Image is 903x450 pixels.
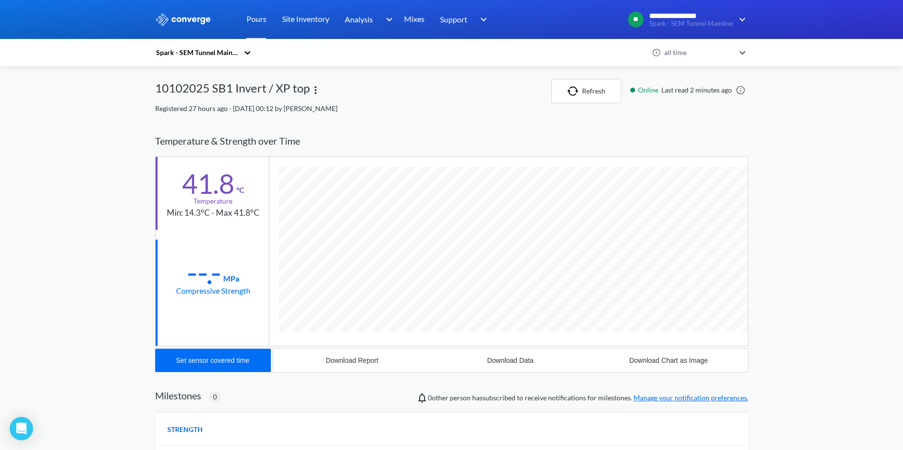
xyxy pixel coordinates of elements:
[589,349,747,372] button: Download Chart as Image
[625,85,748,95] div: Last read 2 minutes ago
[662,47,735,58] div: all time
[416,392,428,404] img: notifications-icon.svg
[155,390,201,401] h2: Milestones
[431,349,589,372] button: Download Data
[176,356,249,364] div: Set sensor covered time
[440,13,467,25] span: Support
[155,104,337,112] span: Registered 27 hours ago - [DATE] 00:12 by [PERSON_NAME]
[567,86,582,96] img: icon-refresh.svg
[487,356,534,364] div: Download Data
[155,13,212,26] img: logo_ewhite.svg
[273,349,431,372] button: Download Report
[187,260,221,284] div: --.-
[155,47,239,58] div: Spark - SEM Tunnel Mainline
[155,126,748,156] div: Temperature & Strength over Time
[167,424,203,435] span: STRENGTH
[428,394,448,402] span: 0 other
[167,206,260,220] div: Min: 14.3°C - Max 41.8°C
[176,284,250,297] div: Compressive Strength
[213,392,217,402] span: 0
[649,20,733,27] span: Spark - SEM Tunnel Mainline
[345,13,373,25] span: Analysis
[733,14,748,25] img: downArrow.svg
[634,394,748,402] a: Manage your notification preferences.
[10,417,33,440] div: Open Intercom Messenger
[652,48,661,57] img: icon-clock.svg
[474,14,490,25] img: downArrow.svg
[194,196,232,206] div: Temperature
[379,14,395,25] img: downArrow.svg
[155,79,310,103] div: 10102025 SB1 Invert / XP top
[428,393,748,403] span: person has subscribed to receive notifications for milestones.
[326,356,378,364] div: Download Report
[182,171,234,196] div: 41.8
[155,349,271,372] button: Set sensor covered time
[551,79,621,103] button: Refresh
[638,85,661,95] span: Online
[310,84,321,96] img: more.svg
[629,356,708,364] div: Download Chart as Image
